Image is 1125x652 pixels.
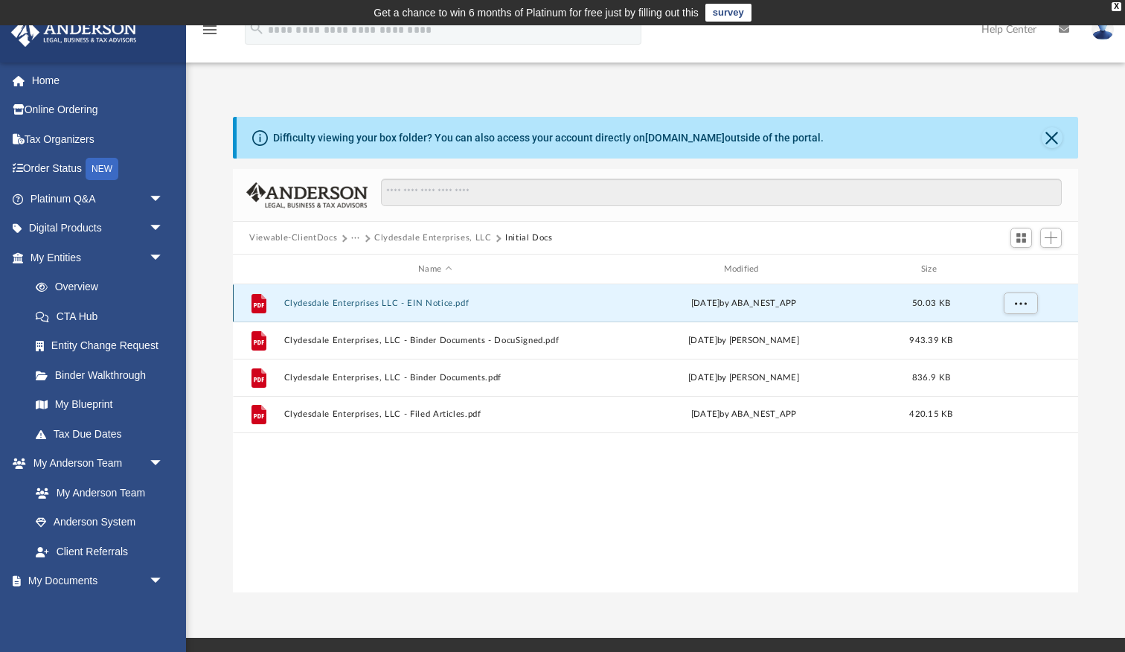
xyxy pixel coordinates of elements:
[909,336,952,345] span: 943.39 KB
[149,184,179,214] span: arrow_drop_down
[592,263,895,276] div: Modified
[249,231,337,245] button: Viewable-ClientDocs
[21,390,179,420] a: My Blueprint
[10,95,186,125] a: Online Ordering
[249,20,265,36] i: search
[21,301,186,331] a: CTA Hub
[10,566,179,596] a: My Documentsarrow_drop_down
[10,124,186,154] a: Tax Organizers
[149,243,179,273] span: arrow_drop_down
[21,331,186,361] a: Entity Change Request
[505,231,553,245] button: Initial Docs
[351,231,361,245] button: ···
[912,299,950,307] span: 50.03 KB
[10,154,186,185] a: Order StatusNEW
[149,214,179,244] span: arrow_drop_down
[381,179,1062,207] input: Search files and folders
[21,478,171,508] a: My Anderson Team
[10,214,186,243] a: Digital Productsarrow_drop_down
[374,4,699,22] div: Get a chance to win 6 months of Platinum for free just by filling out this
[1112,2,1121,11] div: close
[1010,228,1033,249] button: Switch to Grid View
[374,231,492,245] button: Clydesdale Enterprises, LLC
[201,21,219,39] i: menu
[645,132,725,144] a: [DOMAIN_NAME]
[1042,127,1062,148] button: Close
[1040,228,1062,249] button: Add
[149,566,179,597] span: arrow_drop_down
[705,4,751,22] a: survey
[1092,19,1114,40] img: User Pic
[284,373,586,383] button: Clydesdale Enterprises, LLC - Binder Documents.pdf
[593,334,895,348] div: [DATE] by [PERSON_NAME]
[21,595,171,625] a: Box
[284,409,586,419] button: Clydesdale Enterprises, LLC - Filed Articles.pdf
[593,408,895,421] div: [DATE] by ABA_NEST_APP
[240,263,277,276] div: id
[283,263,586,276] div: Name
[10,65,186,95] a: Home
[233,284,1078,593] div: grid
[902,263,961,276] div: Size
[10,184,186,214] a: Platinum Q&Aarrow_drop_down
[21,508,179,537] a: Anderson System
[201,28,219,39] a: menu
[912,374,950,382] span: 836.9 KB
[21,360,186,390] a: Binder Walkthrough
[86,158,118,180] div: NEW
[21,272,186,302] a: Overview
[149,449,179,479] span: arrow_drop_down
[10,243,186,272] a: My Entitiesarrow_drop_down
[593,371,895,385] div: [DATE] by [PERSON_NAME]
[21,537,179,566] a: Client Referrals
[21,419,186,449] a: Tax Due Dates
[273,130,824,146] div: Difficulty viewing your box folder? You can also access your account directly on outside of the p...
[1004,293,1038,315] button: More options
[284,336,586,345] button: Clydesdale Enterprises, LLC - Binder Documents - DocuSigned.pdf
[593,297,895,310] div: [DATE] by ABA_NEST_APP
[284,298,586,308] button: Clydesdale Enterprises LLC - EIN Notice.pdf
[909,410,952,418] span: 420.15 KB
[10,449,179,479] a: My Anderson Teamarrow_drop_down
[967,263,1071,276] div: id
[7,18,141,47] img: Anderson Advisors Platinum Portal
